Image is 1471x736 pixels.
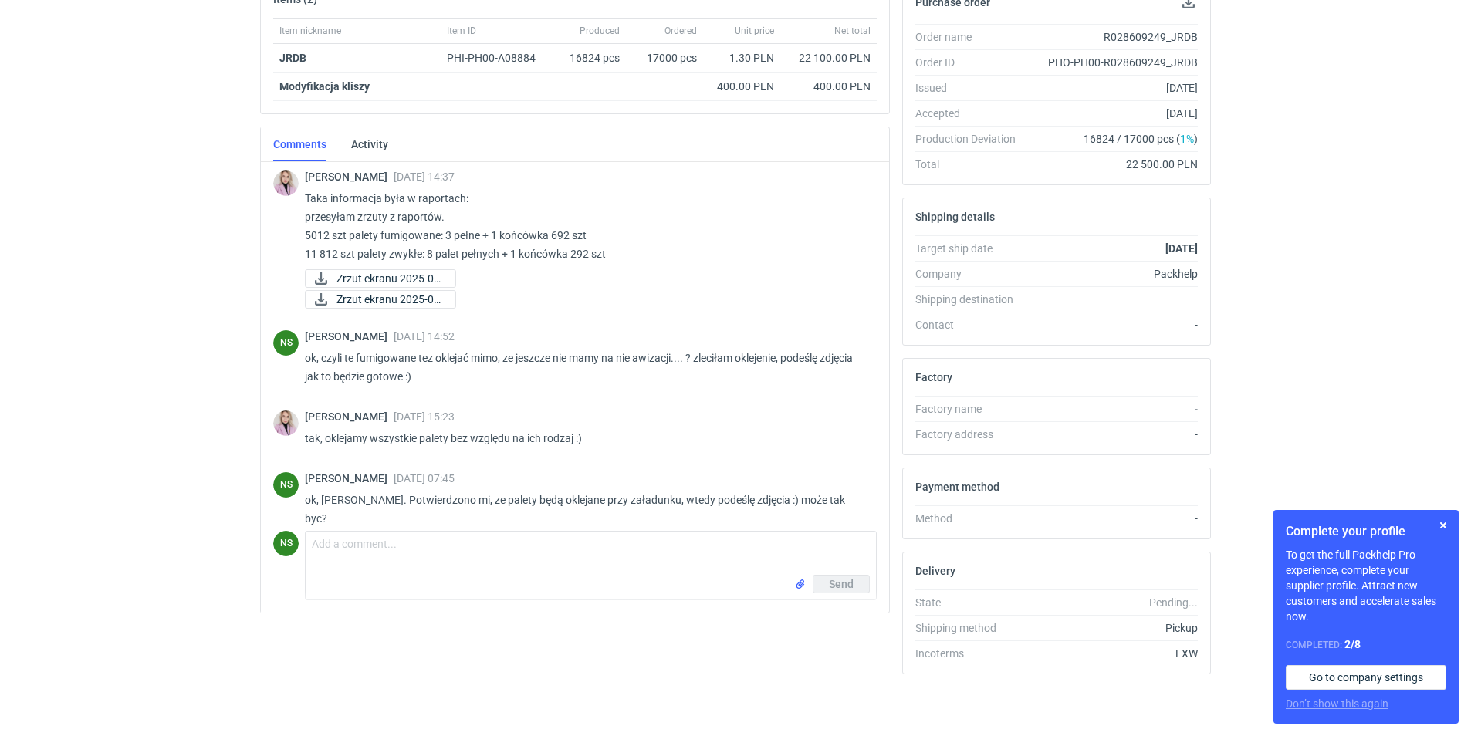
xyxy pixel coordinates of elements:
button: Don’t show this again [1286,696,1388,711]
a: Zrzut ekranu 2025-08... [305,269,456,288]
div: Natalia Stępak [273,531,299,556]
h1: Complete your profile [1286,522,1446,541]
div: - [1028,401,1198,417]
span: [DATE] 14:52 [394,330,455,343]
img: Klaudia Wiśniewska [273,410,299,436]
h2: Factory [915,371,952,383]
div: Accepted [915,106,1028,121]
span: Zrzut ekranu 2025-08... [336,291,443,308]
div: Natalia Stępak [273,472,299,498]
div: Zrzut ekranu 2025-08-26 o 14.37.15.png [305,290,456,309]
div: Shipping method [915,620,1028,636]
a: Comments [273,127,326,161]
span: Zrzut ekranu 2025-08... [336,270,443,287]
div: 1.30 PLN [709,50,774,66]
strong: [DATE] [1165,242,1198,255]
span: 1% [1180,133,1194,145]
span: [DATE] 15:23 [394,410,455,423]
p: ok, czyli te fumigowane tez oklejać mimo, ze jeszcze nie mamy na nie awizacji.... ? zleciłam okle... [305,349,864,386]
p: To get the full Packhelp Pro experience, complete your supplier profile. Attract new customers an... [1286,547,1446,624]
h2: Payment method [915,481,999,493]
div: Issued [915,80,1028,96]
div: Natalia Stępak [273,330,299,356]
div: 16824 pcs [556,44,626,73]
div: Pickup [1028,620,1198,636]
div: Company [915,266,1028,282]
div: Order ID [915,55,1028,70]
button: Send [813,575,870,593]
a: Go to company settings [1286,665,1446,690]
span: Produced [580,25,620,37]
div: Target ship date [915,241,1028,256]
h2: Shipping details [915,211,995,223]
strong: Modyfikacja kliszy [279,80,370,93]
div: Completed: [1286,636,1446,653]
div: 17000 pcs [626,44,703,73]
span: [PERSON_NAME] [305,330,394,343]
div: Total [915,157,1028,172]
span: Send [829,579,854,589]
div: - [1028,317,1198,333]
div: PHO-PH00-R028609249_JRDB [1028,55,1198,70]
a: Activity [351,127,388,161]
span: [PERSON_NAME] [305,472,394,484]
div: Factory address [915,427,1028,442]
div: - [1028,427,1198,442]
div: 400.00 PLN [709,79,774,94]
a: JRDB [279,52,306,64]
a: Zrzut ekranu 2025-08... [305,290,456,309]
img: Klaudia Wiśniewska [273,170,299,196]
span: Ordered [664,25,697,37]
span: [PERSON_NAME] [305,170,394,183]
div: Factory name [915,401,1028,417]
div: EXW [1028,646,1198,661]
em: Pending... [1149,596,1198,609]
div: [DATE] [1028,80,1198,96]
p: Taka informacja była w raportach: przesyłam zrzuty z raportów. 5012 szt palety fumigowane: 3 pełn... [305,189,864,263]
figcaption: NS [273,472,299,498]
div: Zrzut ekranu 2025-08-26 o 14.36.30.png [305,269,456,288]
button: Skip for now [1434,516,1452,535]
div: 22 100.00 PLN [786,50,871,66]
span: [DATE] 07:45 [394,472,455,484]
span: [DATE] 14:37 [394,170,455,183]
span: 16824 / 17000 pcs ( ) [1084,131,1198,147]
div: Order name [915,29,1028,45]
span: Net total [834,25,871,37]
div: R028609249_JRDB [1028,29,1198,45]
span: [PERSON_NAME] [305,410,394,423]
div: PHI-PH00-A08884 [447,50,550,66]
p: ok, [PERSON_NAME]. Potwierdzono mi, ze palety będą oklejane przy załadunku, wtedy podeślę zdjęcia... [305,491,864,528]
span: Item nickname [279,25,341,37]
div: Method [915,511,1028,526]
div: Contact [915,317,1028,333]
p: tak, oklejamy wszystkie palety bez względu na ich rodzaj :) [305,429,864,447]
div: Shipping destination [915,292,1028,307]
div: [DATE] [1028,106,1198,121]
div: Production Deviation [915,131,1028,147]
div: State [915,595,1028,610]
span: Item ID [447,25,476,37]
span: Unit price [735,25,774,37]
div: - [1028,511,1198,526]
div: 22 500.00 PLN [1028,157,1198,172]
h2: Delivery [915,565,955,577]
div: Packhelp [1028,266,1198,282]
figcaption: NS [273,531,299,556]
figcaption: NS [273,330,299,356]
strong: 2 / 8 [1344,638,1361,650]
div: 400.00 PLN [786,79,871,94]
div: Incoterms [915,646,1028,661]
